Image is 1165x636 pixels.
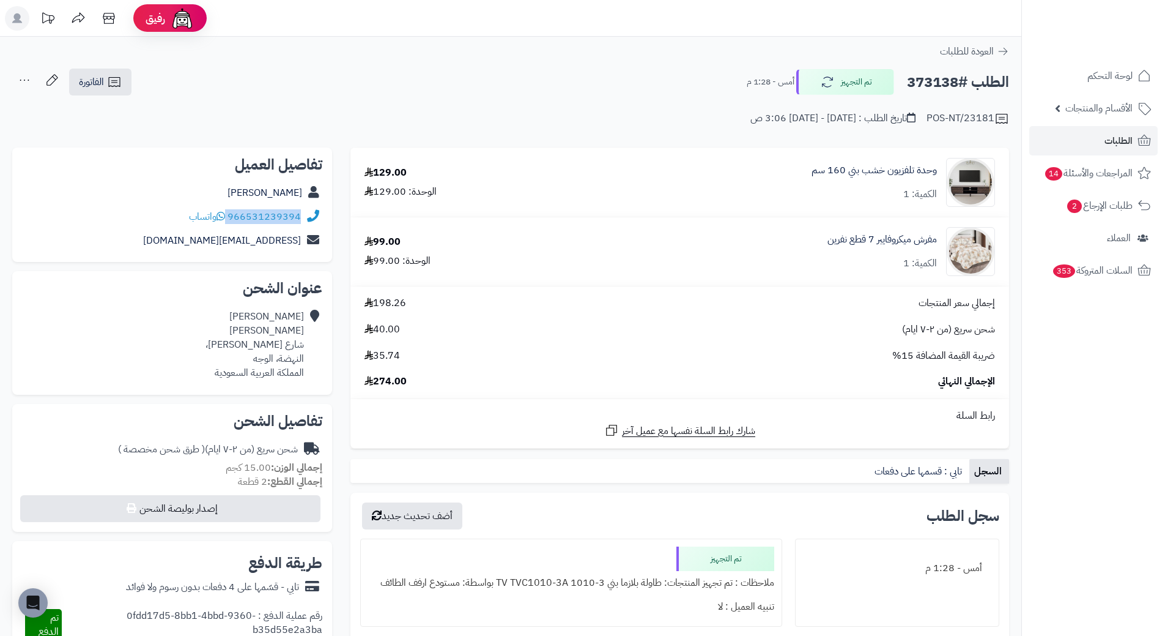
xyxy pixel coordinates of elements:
[1029,223,1158,253] a: العملاء
[32,6,63,34] a: تحديثات المنصة
[267,474,322,489] strong: إجمالي القطع:
[22,157,322,172] h2: تفاصيل العميل
[969,459,1009,484] a: السجل
[940,44,1009,59] a: العودة للطلبات
[1029,126,1158,155] a: الطلبات
[126,580,299,594] div: تابي - قسّمها على 4 دفعات بدون رسوم ولا فوائد
[205,310,304,380] div: [PERSON_NAME] [PERSON_NAME] شارع [PERSON_NAME]، النهضة، الوجه المملكة العربية السعودية
[364,375,407,389] span: 274.00
[227,185,302,200] a: [PERSON_NAME]
[368,595,774,619] div: تنبيه العميل : لا
[20,495,320,522] button: إصدار بوليصة الشحن
[22,281,322,296] h2: عنوان الشحن
[248,556,322,571] h2: طريقة الدفع
[227,209,301,224] a: 966531239394
[747,76,794,88] small: أمس - 1:28 م
[812,163,937,178] a: وحدة تلفزيون خشب بني 160 سم
[796,69,894,95] button: تم التجهيز
[146,11,165,26] span: رفيق
[1066,197,1133,214] span: طلبات الإرجاع
[1104,132,1133,149] span: الطلبات
[604,423,755,438] a: شارك رابط السلة نفسها مع عميل آخر
[226,460,322,475] small: 15.00 كجم
[69,69,131,95] a: الفاتورة
[1053,264,1075,278] span: 353
[364,254,431,268] div: الوحدة: 99.00
[368,571,774,595] div: ملاحظات : تم تجهيز المنتجات: طاولة بلازما بني 3-1010 TV TVC1010-3A بواسطة: مستودع ارفف الطائف
[118,443,298,457] div: شحن سريع (من ٢-٧ ايام)
[1067,200,1082,213] span: 2
[79,75,104,89] span: الفاتورة
[1082,32,1153,58] img: logo-2.png
[143,233,301,248] a: [EMAIL_ADDRESS][DOMAIN_NAME]
[902,323,995,337] span: شحن سريع (من ٢-٧ ايام)
[622,424,755,438] span: شارك رابط السلة نفسها مع عميل آخر
[947,227,994,276] img: 1752908587-1-90x90.jpg
[1044,165,1133,182] span: المراجعات والأسئلة
[170,6,194,31] img: ai-face.png
[189,209,225,224] a: واتساب
[1029,61,1158,91] a: لوحة التحكم
[22,414,322,428] h2: تفاصيل الشحن
[1107,230,1131,247] span: العملاء
[926,111,1009,126] div: POS-NT/23181
[364,296,406,310] span: 198.26
[1029,191,1158,220] a: طلبات الإرجاع2
[364,185,437,199] div: الوحدة: 129.00
[1045,167,1062,181] span: 14
[1052,262,1133,279] span: السلات المتروكة
[1065,100,1133,117] span: الأقسام والمنتجات
[364,349,400,363] span: 35.74
[947,158,994,207] img: 1750492780-220601011456-90x90.jpg
[1087,67,1133,84] span: لوحة التحكم
[118,442,205,457] span: ( طرق شحن مخصصة )
[938,375,995,389] span: الإجمالي النهائي
[364,323,400,337] span: 40.00
[803,556,991,580] div: أمس - 1:28 م
[271,460,322,475] strong: إجمالي الوزن:
[940,44,994,59] span: العودة للطلبات
[362,503,462,529] button: أضف تحديث جديد
[827,233,937,247] a: مفرش ميكروفايبر 7 قطع نفرين
[926,509,999,523] h3: سجل الطلب
[238,474,322,489] small: 2 قطعة
[355,409,1004,423] div: رابط السلة
[903,187,937,201] div: الكمية: 1
[903,256,937,271] div: الكمية: 1
[892,349,995,363] span: ضريبة القيمة المضافة 15%
[18,588,48,618] div: Open Intercom Messenger
[1029,159,1158,188] a: المراجعات والأسئلة14
[750,111,915,125] div: تاريخ الطلب : [DATE] - [DATE] 3:06 ص
[1029,256,1158,285] a: السلات المتروكة353
[364,166,407,180] div: 129.00
[919,296,995,310] span: إجمالي سعر المنتجات
[907,70,1009,95] h2: الطلب #373138
[676,547,774,571] div: تم التجهيز
[870,459,969,484] a: تابي : قسمها على دفعات
[364,235,401,249] div: 99.00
